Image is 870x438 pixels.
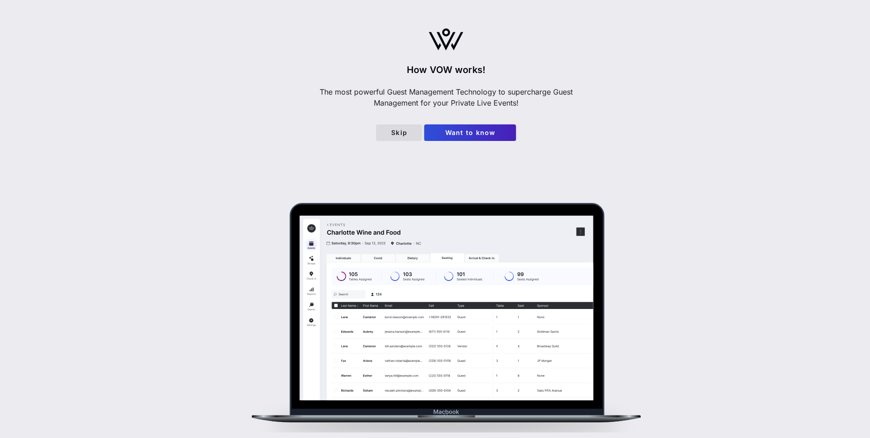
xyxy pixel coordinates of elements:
p: The most powerful Guest Management Technology to supercharge Guest Management for your Private Li... [309,86,584,108]
p: How VOW works! [309,61,584,79]
button: Want to know [424,124,516,141]
span: Want to know [432,129,509,136]
a: Skip [376,124,422,141]
span: Skip [383,129,415,136]
img: logo.svg [429,28,463,51]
